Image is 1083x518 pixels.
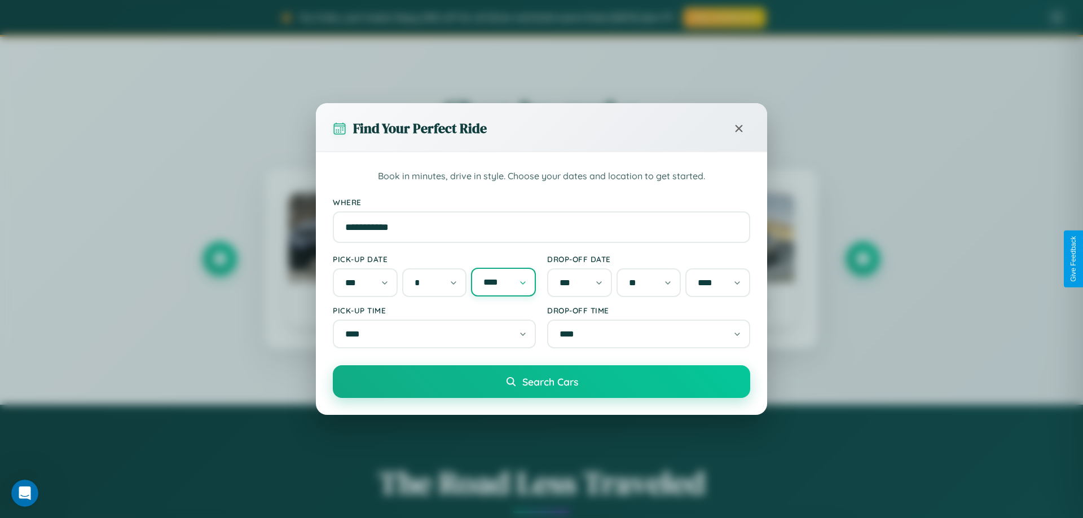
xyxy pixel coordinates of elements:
label: Drop-off Time [547,306,750,315]
label: Where [333,197,750,207]
label: Pick-up Date [333,254,536,264]
label: Pick-up Time [333,306,536,315]
button: Search Cars [333,365,750,398]
p: Book in minutes, drive in style. Choose your dates and location to get started. [333,169,750,184]
label: Drop-off Date [547,254,750,264]
h3: Find Your Perfect Ride [353,119,487,138]
span: Search Cars [522,375,578,388]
